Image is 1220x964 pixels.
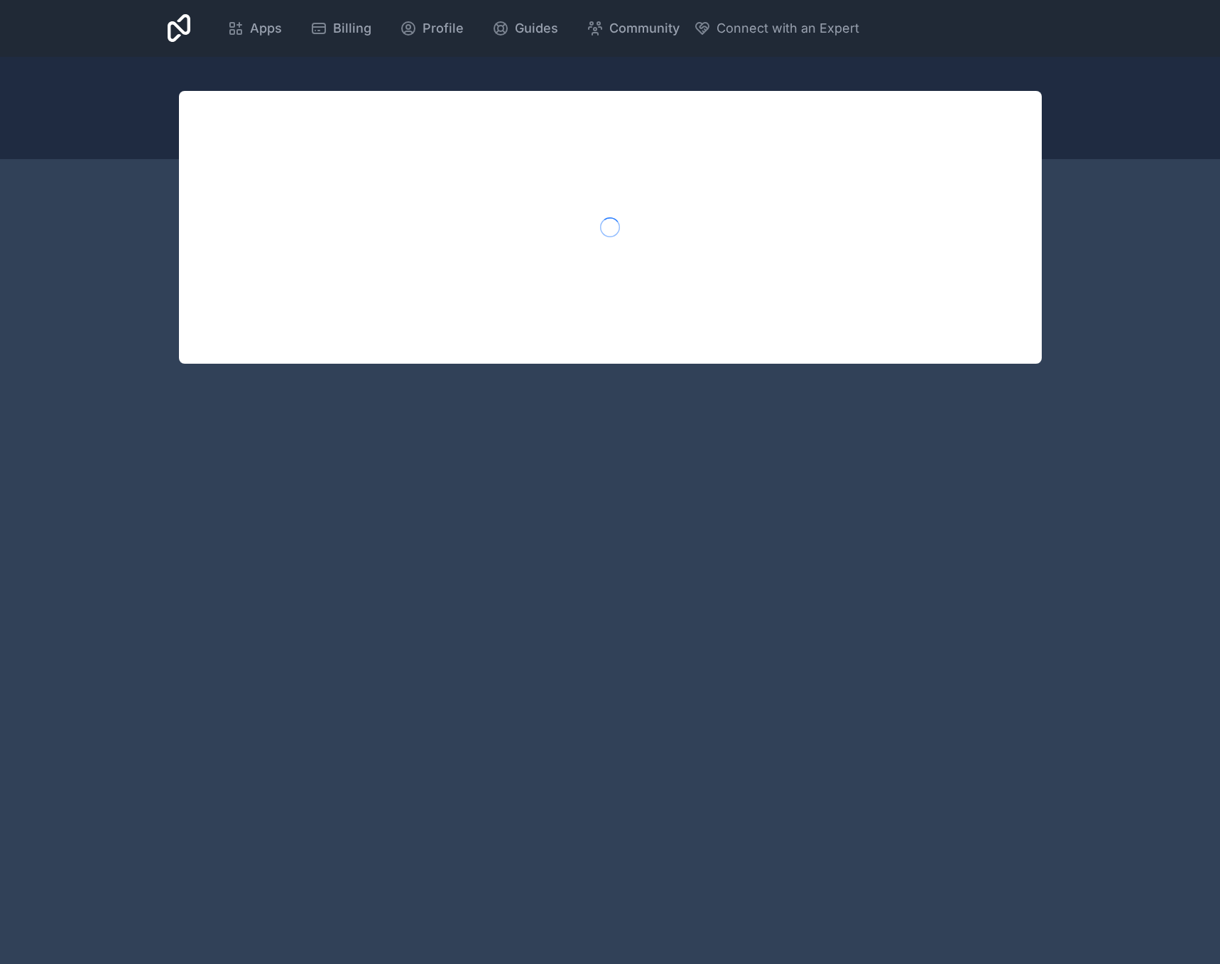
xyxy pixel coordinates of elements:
[216,13,293,44] a: Apps
[299,13,383,44] a: Billing
[575,13,691,44] a: Community
[250,18,282,38] span: Apps
[481,13,570,44] a: Guides
[423,18,464,38] span: Profile
[609,18,680,38] span: Community
[333,18,371,38] span: Billing
[717,18,859,38] span: Connect with an Expert
[694,18,859,38] button: Connect with an Expert
[515,18,558,38] span: Guides
[388,13,475,44] a: Profile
